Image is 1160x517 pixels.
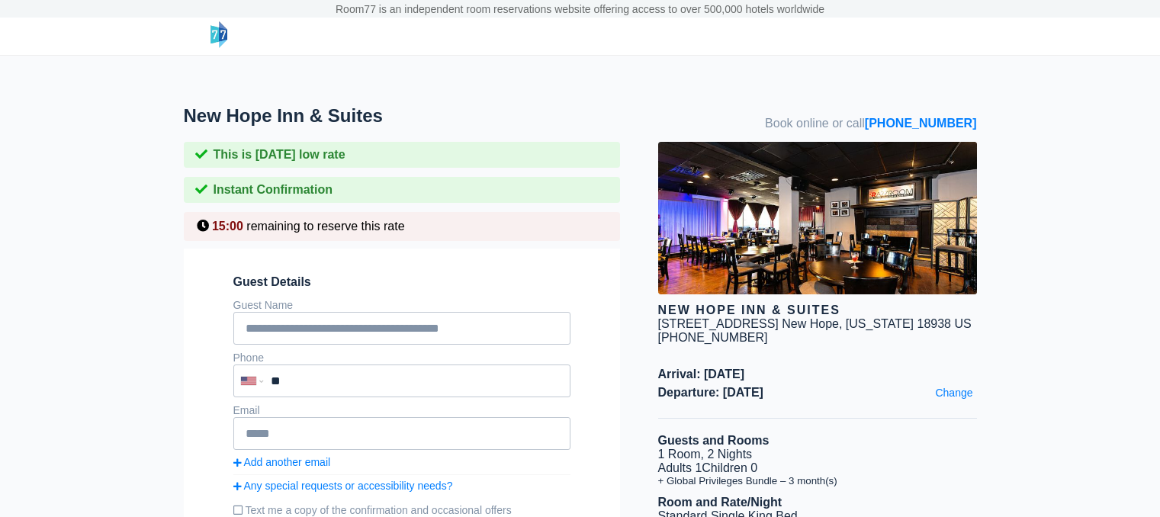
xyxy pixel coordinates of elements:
[184,142,620,168] div: This is [DATE] low rate
[233,352,264,364] label: Phone
[917,317,951,330] span: 18938
[702,461,757,474] span: Children 0
[233,404,260,416] label: Email
[658,317,779,331] div: [STREET_ADDRESS]
[765,117,976,130] span: Book online or call
[210,21,227,48] img: logo-header-small.png
[184,105,658,127] h1: New Hope Inn & Suites
[233,299,294,311] label: Guest Name
[658,448,977,461] li: 1 Room, 2 Nights
[865,117,977,130] a: [PHONE_NUMBER]
[658,475,977,486] li: + Global Privileges Bundle – 3 month(s)
[782,317,842,330] span: New Hope,
[233,456,570,468] a: Add another email
[658,331,977,345] div: [PHONE_NUMBER]
[658,368,977,381] span: Arrival: [DATE]
[931,383,976,403] a: Change
[233,275,570,289] span: Guest Details
[658,303,977,317] div: New Hope Inn & Suites
[846,317,914,330] span: [US_STATE]
[184,177,620,203] div: Instant Confirmation
[658,434,770,447] b: Guests and Rooms
[658,496,782,509] b: Room and Rate/Night
[233,480,570,492] a: Any special requests or accessibility needs?
[658,386,977,400] span: Departure: [DATE]
[954,317,971,330] span: US
[246,220,404,233] span: remaining to reserve this rate
[658,142,977,294] img: hotel image
[235,366,267,396] div: United States: +1
[658,461,977,475] li: Adults 1
[212,220,243,233] span: 15:00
